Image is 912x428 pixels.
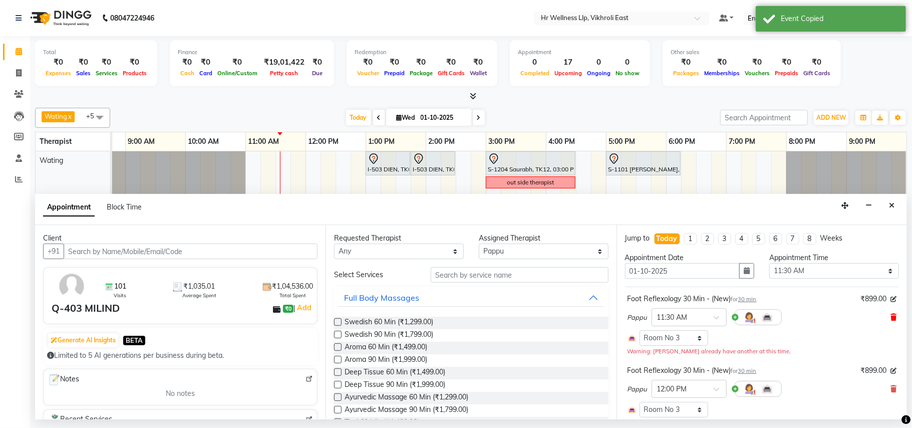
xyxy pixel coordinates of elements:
a: 6:00 PM [667,134,698,149]
span: Therapist [40,137,72,146]
span: Memberships [702,70,742,77]
a: 8:00 PM [787,134,818,149]
div: Today [657,234,678,244]
div: 17 [552,57,584,68]
div: ₹0 [467,57,489,68]
span: Products [120,70,149,77]
span: Expenses [43,70,74,77]
div: ₹0 [407,57,435,68]
span: Due [310,70,325,77]
span: Online/Custom [215,70,260,77]
div: S-1204 Saurabh, TK12, 03:00 PM-04:30 PM, Massage 90 Min [487,153,574,174]
div: Requested Therapist [334,233,464,244]
span: Pappu [628,313,648,323]
span: Services [93,70,120,77]
span: Card [197,70,215,77]
div: Finance [178,48,326,57]
span: Cash [178,70,197,77]
li: 1 [684,233,697,245]
i: Edit price [890,296,896,302]
a: 9:00 AM [126,134,158,149]
span: Ayurvedic Massage 90 Min (₹1,799.00) [345,404,468,417]
img: Hairdresser.png [743,383,755,395]
li: 5 [752,233,765,245]
li: 2 [701,233,714,245]
span: Visits [114,292,126,299]
span: No show [613,70,642,77]
span: Completed [518,70,552,77]
div: I-503 DIEN, TK02, 01:45 PM-02:30 PM, Srub Pedicure [412,153,454,174]
input: Search Appointment [720,110,808,125]
span: Wating [45,112,67,120]
div: Appointment [518,48,642,57]
input: yyyy-mm-dd [625,263,740,279]
img: Interior.png [628,334,637,343]
span: ADD NEW [816,114,846,121]
span: | [293,302,313,314]
i: Edit price [890,368,896,374]
span: Wallet [467,70,489,77]
div: S-1101 [PERSON_NAME], TK04, 05:00 PM-06:15 PM, Richfeel Facial - (New) [607,153,680,174]
span: 101 [114,281,126,292]
span: Wating [40,156,63,165]
div: 0 [613,57,642,68]
div: Weeks [820,233,843,244]
span: Vouchers [742,70,772,77]
div: Other sales [671,48,833,57]
div: Assigned Therapist [479,233,609,244]
b: 08047224946 [110,4,154,32]
div: Q-403 MILIND [52,301,120,316]
div: 0 [584,57,613,68]
img: avatar [57,272,86,301]
div: Appointment Time [769,253,899,263]
div: ₹0 [742,57,772,68]
span: Notes [48,373,79,386]
span: Swedish 60 Min (₹1,299.00) [345,317,433,329]
li: 4 [735,233,748,245]
div: ₹0 [382,57,407,68]
div: Jump to [625,233,650,244]
button: ADD NEW [814,111,848,125]
div: ₹0 [435,57,467,68]
a: 2:00 PM [426,134,458,149]
span: Voucher [355,70,382,77]
span: Deep Tissue 60 Min (₹1,499.00) [345,367,445,379]
span: Gift Cards [435,70,467,77]
img: Interior.png [628,405,637,414]
div: ₹0 [197,57,215,68]
input: Search by service name [431,267,609,283]
span: Recent Services [48,414,112,426]
div: ₹0 [355,57,382,68]
img: Interior.png [761,383,773,395]
span: +5 [86,112,102,120]
span: Sales [74,70,93,77]
span: BETA [123,336,145,345]
small: Warning: [PERSON_NAME] already have another at this time. [628,348,791,355]
li: 6 [769,233,782,245]
span: Aroma 60 Min (₹1,499.00) [345,342,427,354]
span: Pappu [628,384,648,394]
div: I-503 DIEN, TK02, 01:00 PM-01:45 PM, Srub Manicure [367,153,409,174]
div: Limited to 5 AI generations per business during beta. [47,350,314,361]
input: 2025-10-01 [418,110,468,125]
div: ₹0 [772,57,801,68]
span: Ayurvedic Massage 60 Min (₹1,299.00) [345,392,468,404]
div: ₹19,01,422 [260,57,309,68]
div: Select Services [327,270,423,280]
span: 30 min [738,367,757,374]
div: ₹0 [801,57,833,68]
img: Interior.png [761,311,773,323]
small: for [731,296,757,303]
img: Hairdresser.png [743,311,755,323]
div: out side therapist [507,178,554,187]
div: Redemption [355,48,489,57]
a: 9:00 PM [847,134,878,149]
span: Today [346,110,371,125]
span: Prepaids [772,70,801,77]
span: Total Spent [279,292,306,299]
img: logo [26,4,94,32]
div: ₹0 [215,57,260,68]
button: Full Body Massages [338,289,604,307]
div: ₹0 [702,57,742,68]
a: 10:00 AM [186,134,222,149]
